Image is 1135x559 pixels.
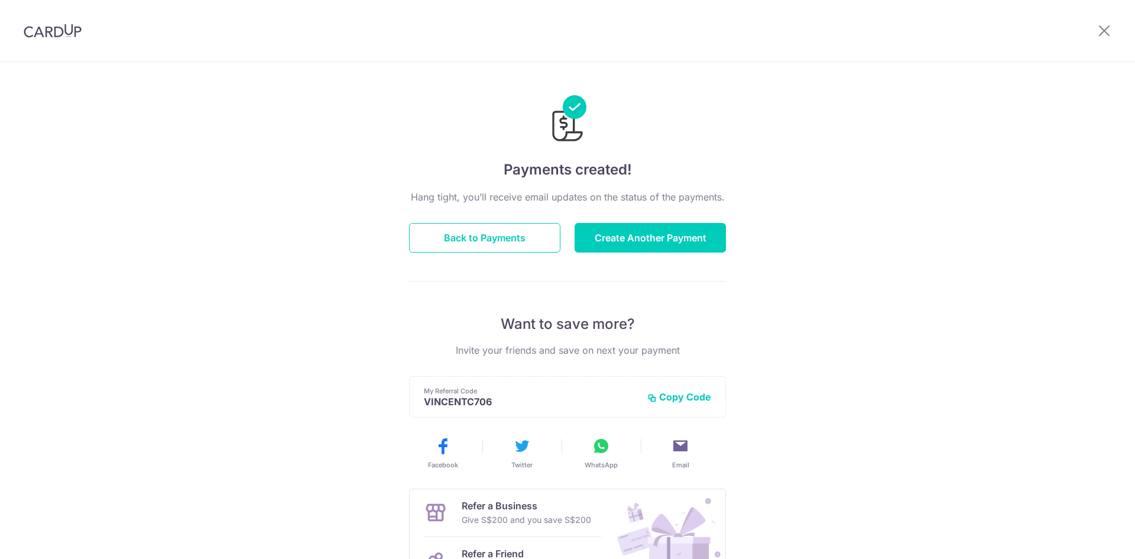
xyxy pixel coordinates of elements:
[409,190,726,204] p: Hang tight, you’ll receive email updates on the status of the payments.
[672,460,689,470] span: Email
[462,513,591,527] p: Give S$200 and you save S$200
[424,386,638,396] p: My Referral Code
[24,24,82,38] img: CardUp
[549,95,586,145] img: Payments
[408,437,478,470] button: Facebook
[409,223,560,253] button: Back to Payments
[409,315,726,334] p: Want to save more?
[409,343,726,357] p: Invite your friends and save on next your payment
[585,460,618,470] span: WhatsApp
[424,396,638,408] p: VINCENTC706
[647,391,711,403] button: Copy Code
[575,223,726,253] button: Create Another Payment
[511,460,533,470] span: Twitter
[428,460,458,470] span: Facebook
[487,437,557,470] button: Twitter
[462,499,591,513] p: Refer a Business
[566,437,636,470] button: WhatsApp
[409,159,726,180] h4: Payments created!
[646,437,715,470] button: Email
